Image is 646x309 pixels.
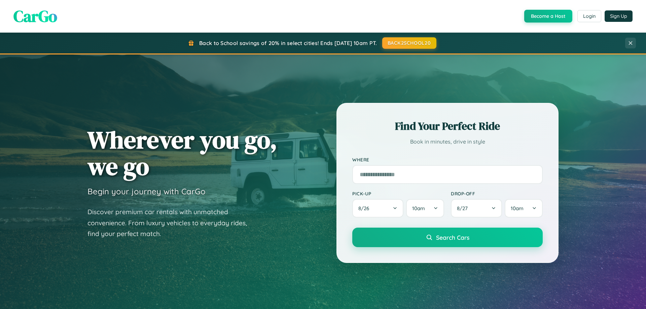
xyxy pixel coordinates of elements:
span: 8 / 26 [358,205,372,211]
p: Book in minutes, drive in style [352,137,543,147]
button: 10am [505,199,543,218]
button: 8/27 [451,199,502,218]
span: 10am [412,205,425,211]
button: BACK2SCHOOL20 [382,37,436,49]
h3: Begin your journey with CarGo [87,186,206,196]
button: Become a Host [524,10,572,23]
label: Pick-up [352,191,444,196]
button: Search Cars [352,228,543,247]
h2: Find Your Perfect Ride [352,119,543,133]
span: Back to School savings of 20% in select cities! Ends [DATE] 10am PT. [199,40,377,46]
span: CarGo [13,5,57,27]
p: Discover premium car rentals with unmatched convenience. From luxury vehicles to everyday rides, ... [87,206,256,239]
label: Where [352,157,543,162]
h1: Wherever you go, we go [87,126,277,180]
span: 10am [511,205,524,211]
span: 8 / 27 [457,205,471,211]
label: Drop-off [451,191,543,196]
button: Sign Up [605,10,633,22]
button: Login [577,10,601,22]
button: 10am [406,199,444,218]
span: Search Cars [436,234,469,241]
button: 8/26 [352,199,403,218]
